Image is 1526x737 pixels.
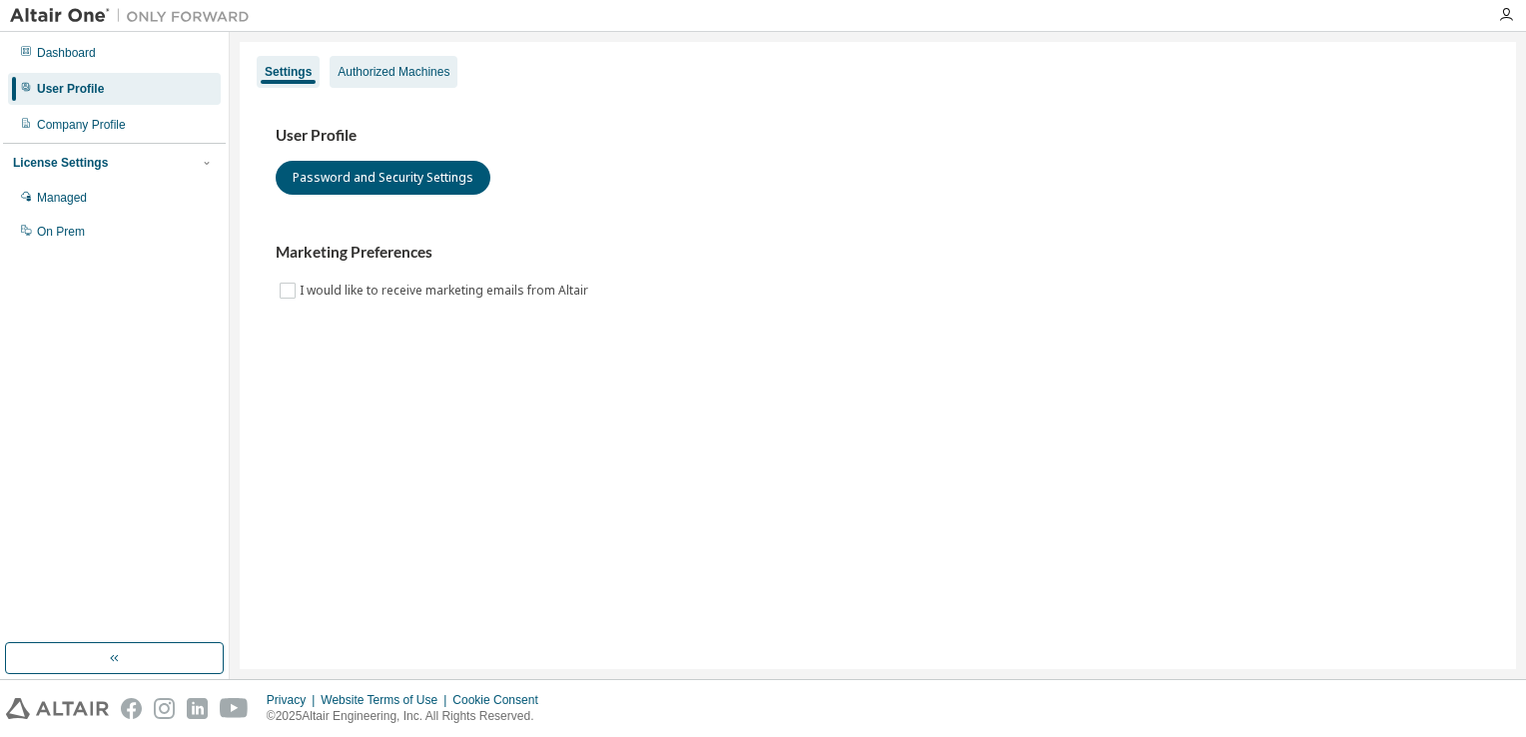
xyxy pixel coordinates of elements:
[6,698,109,719] img: altair_logo.svg
[276,243,1480,263] h3: Marketing Preferences
[321,692,452,708] div: Website Terms of Use
[37,81,104,97] div: User Profile
[276,161,490,195] button: Password and Security Settings
[37,224,85,240] div: On Prem
[154,698,175,719] img: instagram.svg
[187,698,208,719] img: linkedin.svg
[338,64,449,80] div: Authorized Machines
[265,64,312,80] div: Settings
[267,708,550,725] p: © 2025 Altair Engineering, Inc. All Rights Reserved.
[13,155,108,171] div: License Settings
[300,279,592,303] label: I would like to receive marketing emails from Altair
[37,45,96,61] div: Dashboard
[267,692,321,708] div: Privacy
[452,692,549,708] div: Cookie Consent
[37,117,126,133] div: Company Profile
[121,698,142,719] img: facebook.svg
[10,6,260,26] img: Altair One
[276,126,1480,146] h3: User Profile
[37,190,87,206] div: Managed
[220,698,249,719] img: youtube.svg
